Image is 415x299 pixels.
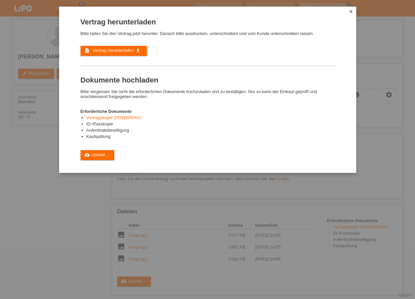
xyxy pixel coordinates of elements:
i: cloud_upload [85,152,90,157]
a: close [347,8,355,16]
span: Vertrag herunterladen [92,48,134,53]
h1: Vertrag herunterladen [81,18,335,26]
h1: Dokumente hochladen [81,76,335,84]
li: Kaufquittung [86,134,335,140]
h4: Erforderliche Dokumente [81,109,335,114]
i: get_app [135,48,141,53]
a: Vertragskopie (POWERPAY) [86,115,141,120]
li: Aufenthaltsbewilligung [86,128,335,134]
p: Bitte laden Sie den Vertrag jetzt herunter. Danach bitte ausdrucken, unterschreiben und vom Kunde... [81,31,335,36]
i: close [348,9,354,14]
p: Bitte vergessen Sie nicht die erforderlichen Dokumente hochzuladen und zu bestätigen. Nur so kann... [81,89,335,99]
a: description Vertrag herunterladen get_app [81,46,147,56]
i: description [85,48,90,53]
a: cloud_uploadUpload ... [81,150,115,160]
li: ID-/Passkopie [86,121,335,128]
